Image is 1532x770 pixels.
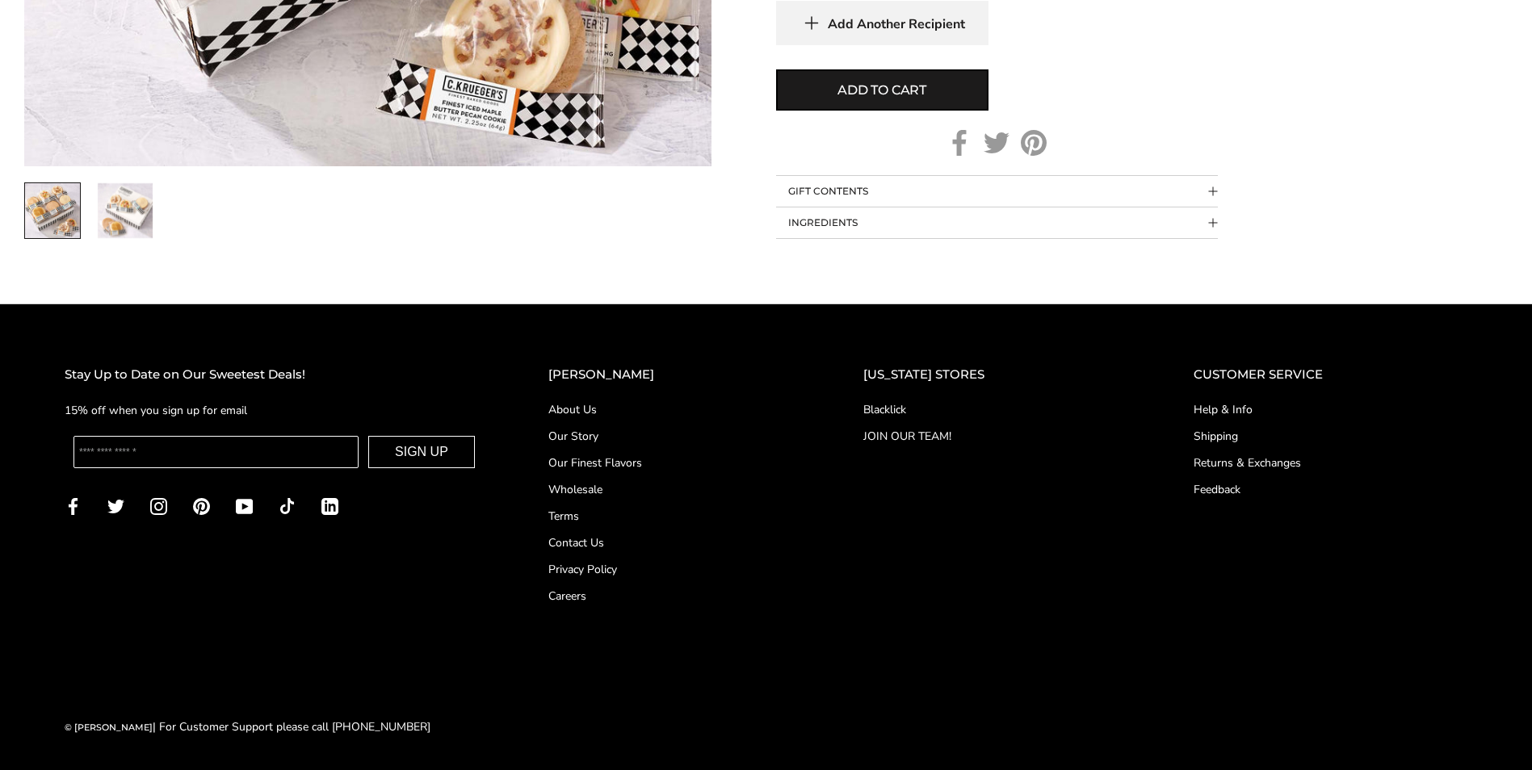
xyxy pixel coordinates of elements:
[863,401,1129,418] a: Blacklick
[548,365,799,385] h2: [PERSON_NAME]
[1021,130,1047,156] a: Pinterest
[548,428,799,445] a: Our Story
[150,496,167,515] a: Instagram
[65,718,430,736] div: | For Customer Support please call [PHONE_NUMBER]
[368,436,475,468] button: SIGN UP
[1194,454,1467,471] a: Returns & Exchanges
[984,130,1009,156] a: Twitter
[107,496,124,515] a: Twitter
[548,508,799,525] a: Terms
[863,428,1129,445] a: JOIN OUR TEAM!
[24,182,81,239] a: 1 / 2
[946,130,972,156] a: Facebook
[98,183,153,238] img: Just the Cookies - Iced Fall Cookies
[548,481,799,498] a: Wholesale
[1194,428,1467,445] a: Shipping
[25,183,80,238] img: Just the Cookies - Iced Fall Cookies
[776,176,1218,207] button: Collapsible block button
[548,561,799,578] a: Privacy Policy
[776,69,988,111] button: Add to cart
[1194,365,1467,385] h2: CUSTOMER SERVICE
[1194,481,1467,498] a: Feedback
[65,401,484,420] p: 15% off when you sign up for email
[236,496,253,515] a: YouTube
[73,436,359,468] input: Enter your email
[548,588,799,605] a: Careers
[279,496,296,515] a: TikTok
[97,182,153,239] a: 2 / 2
[828,16,965,32] span: Add Another Recipient
[65,496,82,515] a: Facebook
[65,365,484,385] h2: Stay Up to Date on Our Sweetest Deals!
[837,81,926,100] span: Add to cart
[548,401,799,418] a: About Us
[548,454,799,471] a: Our Finest Flavors
[13,709,167,757] iframe: Sign Up via Text for Offers
[863,365,1129,385] h2: [US_STATE] STORES
[193,496,210,515] a: Pinterest
[776,1,988,45] button: Add Another Recipient
[548,534,799,551] a: Contact Us
[321,496,338,515] a: LinkedIn
[1194,401,1467,418] a: Help & Info
[776,207,1218,238] button: Collapsible block button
